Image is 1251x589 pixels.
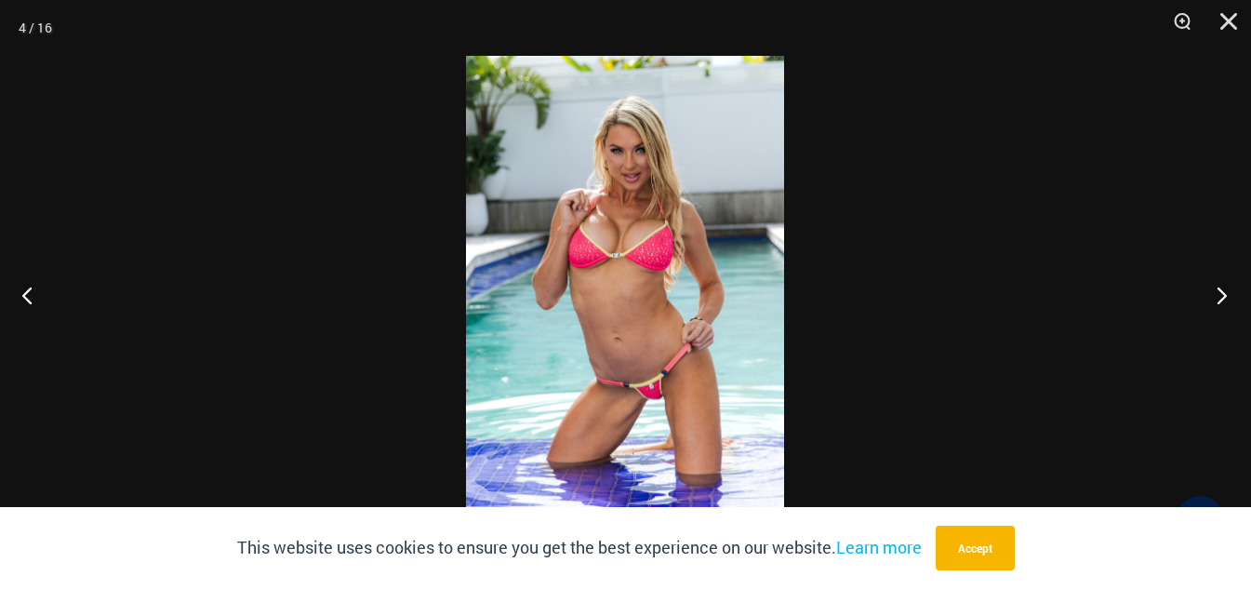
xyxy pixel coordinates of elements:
button: Next [1181,248,1251,341]
a: Learn more [836,536,922,558]
p: This website uses cookies to ensure you get the best experience on our website. [237,534,922,562]
img: Bubble Mesh Highlight Pink 323 Top 421 Micro 04 [466,56,784,533]
button: Accept [936,526,1015,570]
div: 4 / 16 [19,14,52,42]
